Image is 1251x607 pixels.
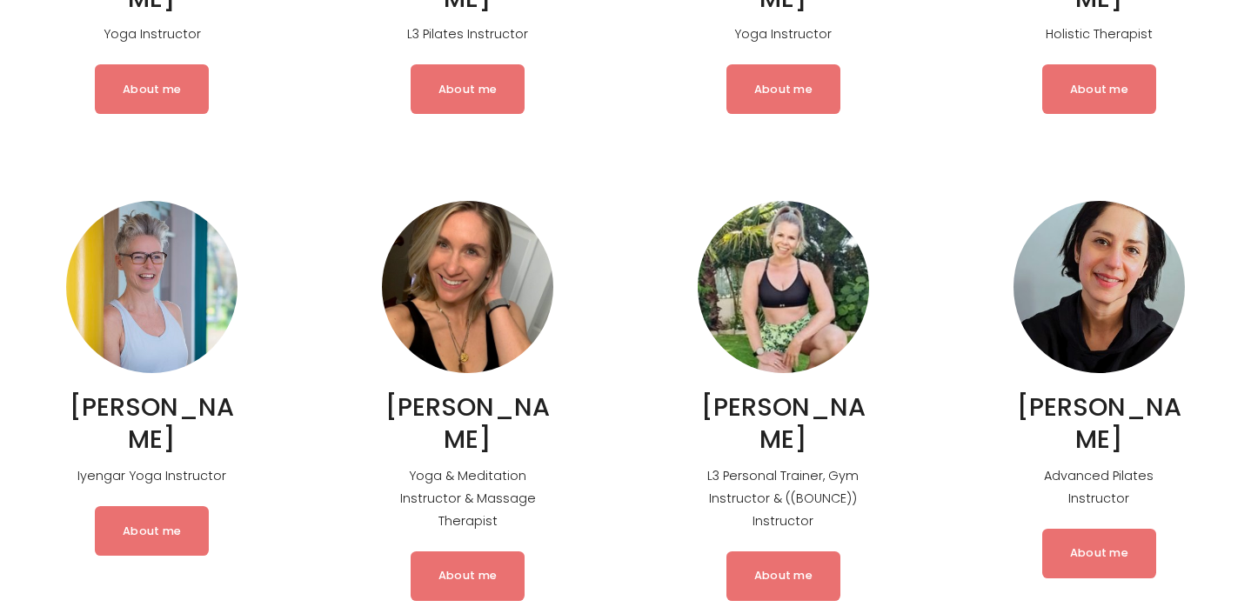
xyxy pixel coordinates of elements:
[66,23,237,46] p: Yoga Instructor
[95,506,209,555] a: About me
[698,391,869,457] h2: [PERSON_NAME]
[1042,529,1156,577] a: About me
[1014,391,1185,457] h2: [PERSON_NAME]
[382,391,553,457] h2: [PERSON_NAME]
[1042,64,1156,113] a: About me
[382,465,553,533] p: Yoga & Meditation Instructor & Massage Therapist
[726,64,840,113] a: About me
[1014,23,1185,46] p: Holistic Therapist
[66,201,237,373] img: Person with short gray hair and glasses smiling next to a yellow pillar.
[726,551,840,600] a: About me
[95,64,209,113] a: About me
[411,551,525,600] a: About me
[382,23,553,46] p: L3 Pilates Instructor
[66,465,237,488] p: Iyengar Yoga Instructor
[66,391,237,457] h2: [PERSON_NAME]
[411,64,525,113] a: About me
[1014,465,1185,510] p: Advanced Pilates Instructor
[698,23,869,46] p: Yoga Instructor
[698,465,869,533] p: L3 Personal Trainer, Gym Instructor & ((BOUNCE)) Instructor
